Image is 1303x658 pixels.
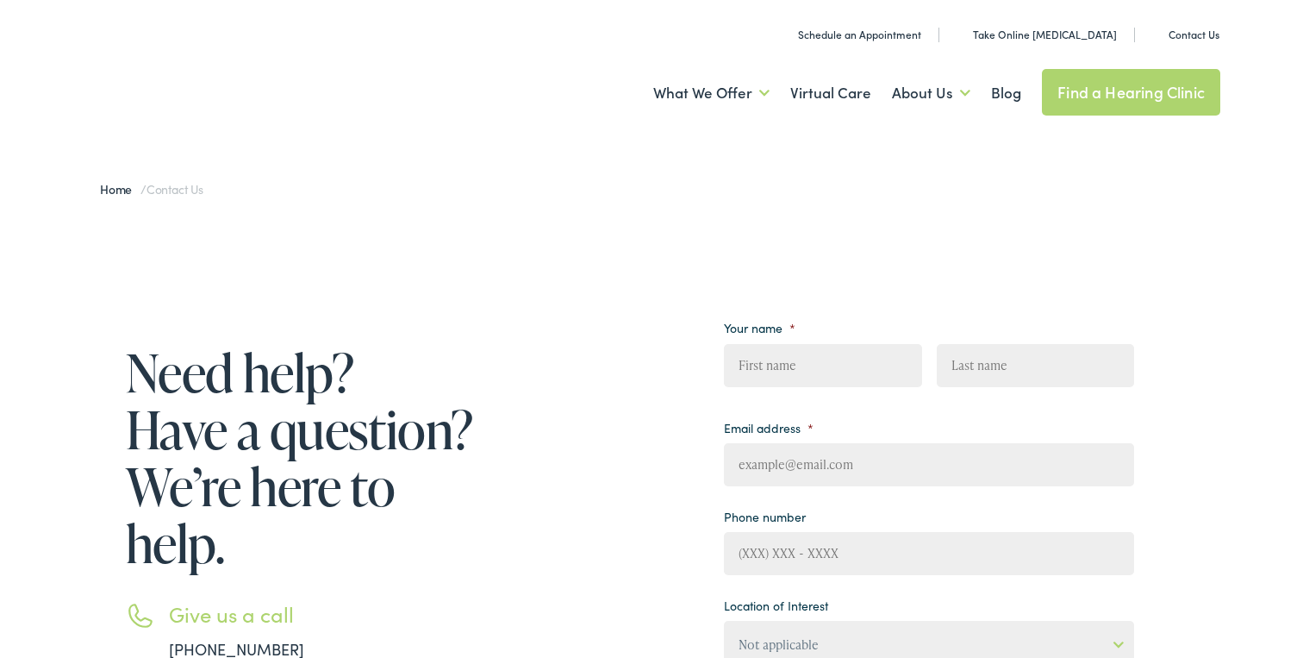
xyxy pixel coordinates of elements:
[724,598,828,613] label: Location of Interest
[126,344,479,572] h1: Need help? Have a question? We’re here to help.
[937,344,1134,387] input: Last name
[1150,26,1162,43] img: utility icon
[724,532,1134,575] input: (XXX) XXX - XXXX
[892,61,970,125] a: About Us
[147,180,203,197] span: Contact Us
[1042,69,1220,116] a: Find a Hearing Clinic
[100,180,203,197] span: /
[724,344,921,387] input: First name
[779,27,921,41] a: Schedule an Appointment
[724,509,806,524] label: Phone number
[724,420,814,436] label: Email address
[954,27,1117,41] a: Take Online [MEDICAL_DATA]
[991,61,1021,125] a: Blog
[724,443,1134,486] input: example@email.com
[954,26,966,43] img: utility icon
[653,61,770,125] a: What We Offer
[724,320,795,335] label: Your name
[779,26,791,43] img: utility icon
[169,602,479,627] h3: Give us a call
[1150,27,1219,41] a: Contact Us
[100,180,140,197] a: Home
[790,61,871,125] a: Virtual Care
